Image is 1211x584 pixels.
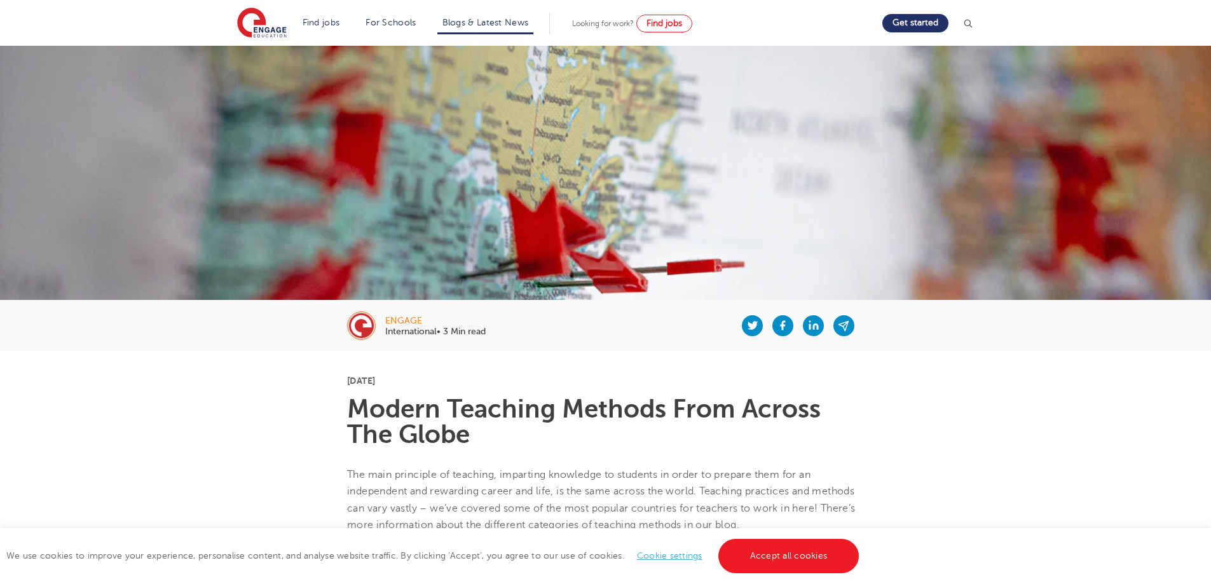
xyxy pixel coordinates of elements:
div: engage [385,316,486,325]
p: International• 3 Min read [385,327,486,336]
a: Get started [882,14,948,32]
img: Engage Education [237,8,287,39]
span: We use cookies to improve your experience, personalise content, and analyse website traffic. By c... [6,551,862,560]
a: For Schools [366,18,416,27]
a: Find jobs [636,15,692,32]
a: Blogs & Latest News [442,18,529,27]
a: Accept all cookies [718,539,859,573]
a: Cookie settings [637,551,702,560]
span: Find jobs [647,18,682,28]
span: The main principle of teaching, imparting knowledge to students in order to prepare them for an i... [347,469,856,531]
p: [DATE] [347,376,864,385]
h1: Modern Teaching Methods From Across The Globe [347,397,864,447]
a: Find jobs [303,18,340,27]
span: Looking for work? [572,19,634,28]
